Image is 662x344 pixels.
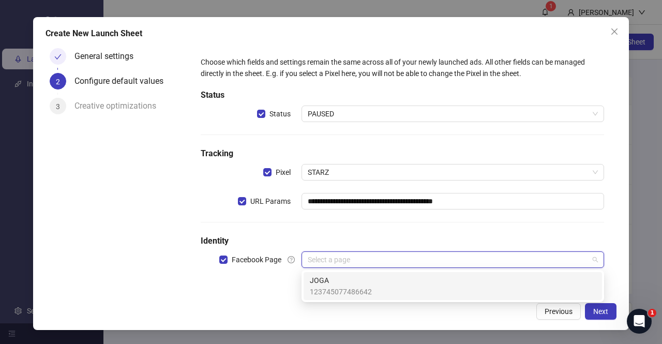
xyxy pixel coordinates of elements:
[648,309,656,317] span: 1
[74,48,142,65] div: General settings
[310,286,372,297] span: 123745077486642
[265,108,295,119] span: Status
[201,147,604,160] h5: Tracking
[610,27,619,36] span: close
[593,307,608,316] span: Next
[536,303,581,320] button: Previous
[272,167,295,178] span: Pixel
[201,89,604,101] h5: Status
[56,102,60,111] span: 3
[56,78,60,86] span: 2
[308,106,598,122] span: PAUSED
[308,164,598,180] span: STARZ
[606,23,623,40] button: Close
[288,256,295,263] span: question-circle
[304,272,602,300] div: JOGA
[74,98,164,114] div: Creative optimizations
[74,73,172,89] div: Configure default values
[46,27,616,40] div: Create New Launch Sheet
[585,303,616,320] button: Next
[627,309,652,334] iframe: Intercom live chat
[246,196,295,207] span: URL Params
[228,254,285,265] span: Facebook Page
[54,53,62,61] span: check
[201,235,604,247] h5: Identity
[201,56,604,79] div: Choose which fields and settings remain the same across all of your newly launched ads. All other...
[545,307,573,316] span: Previous
[310,275,372,286] span: JOGA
